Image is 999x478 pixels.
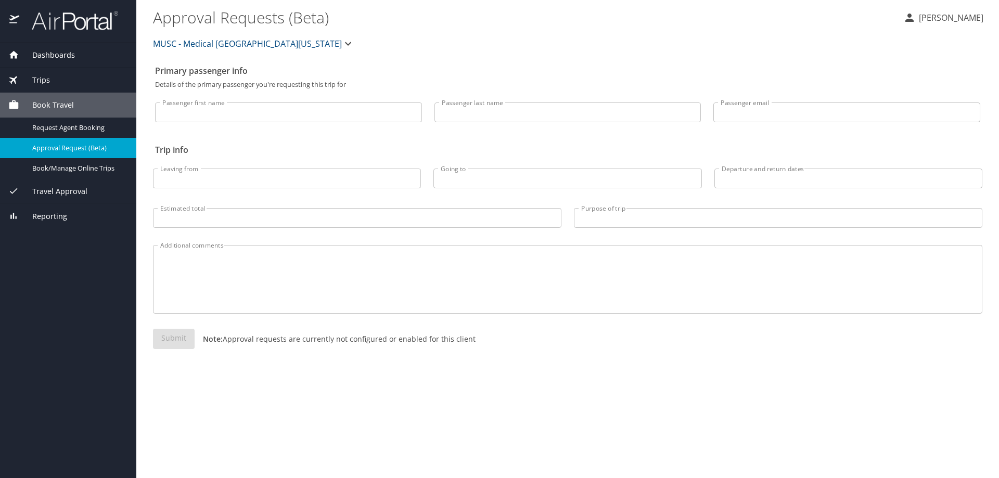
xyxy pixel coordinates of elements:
img: airportal-logo.png [20,10,118,31]
span: MUSC - Medical [GEOGRAPHIC_DATA][US_STATE] [153,36,342,51]
span: Approval Request (Beta) [32,143,124,153]
img: icon-airportal.png [9,10,20,31]
span: Trips [19,74,50,86]
span: Book/Manage Online Trips [32,163,124,173]
button: [PERSON_NAME] [899,8,988,27]
p: Approval requests are currently not configured or enabled for this client [195,333,476,344]
span: Dashboards [19,49,75,61]
span: Book Travel [19,99,74,111]
p: Details of the primary passenger you're requesting this trip for [155,81,980,88]
span: Request Agent Booking [32,123,124,133]
button: MUSC - Medical [GEOGRAPHIC_DATA][US_STATE] [149,33,358,54]
span: Travel Approval [19,186,87,197]
h2: Trip info [155,141,980,158]
h1: Approval Requests (Beta) [153,1,895,33]
span: Reporting [19,211,67,222]
h2: Primary passenger info [155,62,980,79]
strong: Note: [203,334,223,344]
p: [PERSON_NAME] [916,11,983,24]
